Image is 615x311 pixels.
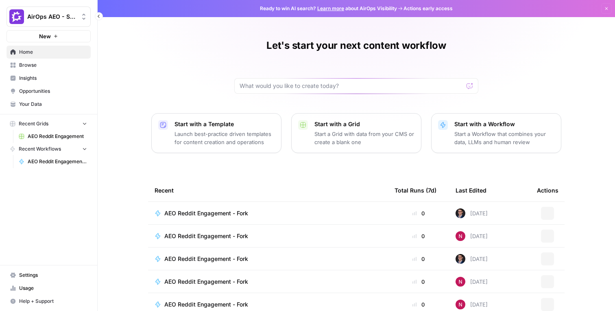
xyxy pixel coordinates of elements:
[164,278,248,286] span: AEO Reddit Engagement - Fork
[174,130,275,146] p: Launch best-practice driven templates for content creation and operations
[7,295,91,308] button: Help + Support
[240,82,463,90] input: What would you like to create today?
[155,232,382,240] a: AEO Reddit Engagement - Fork
[456,208,488,218] div: [DATE]
[19,298,87,305] span: Help + Support
[395,232,443,240] div: 0
[19,145,61,153] span: Recent Workflows
[28,158,87,165] span: AEO Reddit Engagement - Fork
[19,74,87,82] span: Insights
[403,5,453,12] span: Actions early access
[395,255,443,263] div: 0
[7,46,91,59] a: Home
[155,179,382,201] div: Recent
[27,13,76,21] span: AirOps AEO - Single Brand (Gong)
[395,300,443,309] div: 0
[164,232,248,240] span: AEO Reddit Engagement - Fork
[266,39,446,52] h1: Let's start your next content workflow
[15,130,91,143] a: AEO Reddit Engagement
[15,155,91,168] a: AEO Reddit Engagement - Fork
[151,113,281,153] button: Start with a TemplateLaunch best-practice driven templates for content creation and operations
[7,72,91,85] a: Insights
[19,88,87,95] span: Opportunities
[7,282,91,295] a: Usage
[9,9,24,24] img: AirOps AEO - Single Brand (Gong) Logo
[456,300,465,309] img: 809rsgs8fojgkhnibtwc28oh1nli
[395,179,436,201] div: Total Runs (7d)
[174,120,275,128] p: Start with a Template
[155,255,382,263] a: AEO Reddit Engagement - Fork
[19,48,87,56] span: Home
[456,208,465,218] img: ldmwv53b2lcy2toudj0k1c5n5o6j
[537,179,558,201] div: Actions
[164,300,248,309] span: AEO Reddit Engagement - Fork
[39,32,51,40] span: New
[7,98,91,111] a: Your Data
[7,7,91,27] button: Workspace: AirOps AEO - Single Brand (Gong)
[164,255,248,263] span: AEO Reddit Engagement - Fork
[19,120,48,127] span: Recent Grids
[456,231,465,241] img: 809rsgs8fojgkhnibtwc28oh1nli
[314,130,414,146] p: Start a Grid with data from your CMS or create a blank one
[28,133,87,140] span: AEO Reddit Engagement
[7,30,91,42] button: New
[7,118,91,130] button: Recent Grids
[19,285,87,292] span: Usage
[155,278,382,286] a: AEO Reddit Engagement - Fork
[454,130,554,146] p: Start a Workflow that combines your data, LLMs and human review
[456,254,488,264] div: [DATE]
[456,277,488,287] div: [DATE]
[7,143,91,155] button: Recent Workflows
[155,209,382,217] a: AEO Reddit Engagement - Fork
[456,254,465,264] img: ldmwv53b2lcy2toudj0k1c5n5o6j
[456,179,486,201] div: Last Edited
[456,300,488,309] div: [DATE]
[431,113,561,153] button: Start with a WorkflowStart a Workflow that combines your data, LLMs and human review
[456,231,488,241] div: [DATE]
[395,209,443,217] div: 0
[317,5,344,11] a: Learn more
[454,120,554,128] p: Start with a Workflow
[19,61,87,69] span: Browse
[291,113,421,153] button: Start with a GridStart a Grid with data from your CMS or create a blank one
[456,277,465,287] img: 809rsgs8fojgkhnibtwc28oh1nli
[7,269,91,282] a: Settings
[395,278,443,286] div: 0
[19,101,87,108] span: Your Data
[164,209,248,217] span: AEO Reddit Engagement - Fork
[260,5,397,12] span: Ready to win AI search? about AirOps Visibility
[7,85,91,98] a: Opportunities
[155,300,382,309] a: AEO Reddit Engagement - Fork
[314,120,414,128] p: Start with a Grid
[7,59,91,72] a: Browse
[19,272,87,279] span: Settings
